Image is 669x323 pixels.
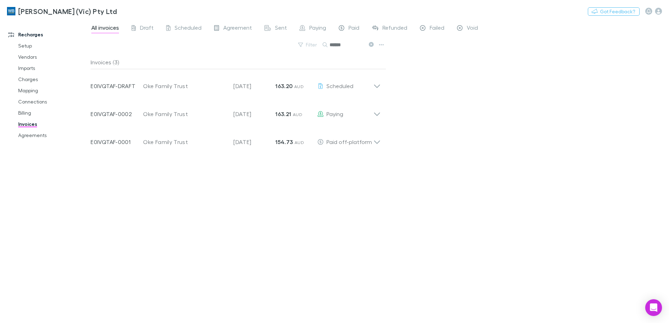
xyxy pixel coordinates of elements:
[18,7,117,15] h3: [PERSON_NAME] (Vic) Pty Ltd
[382,24,407,33] span: Refunded
[11,63,94,74] a: Imports
[275,110,291,117] strong: 163.21
[11,85,94,96] a: Mapping
[11,40,94,51] a: Setup
[295,41,321,49] button: Filter
[588,7,640,16] button: Got Feedback?
[309,24,326,33] span: Paying
[275,138,293,145] strong: 154.73
[7,7,15,15] img: William Buck (Vic) Pty Ltd's Logo
[91,110,143,118] p: E0IVQTAF-0002
[326,110,343,117] span: Paying
[348,24,359,33] span: Paid
[295,140,304,145] span: AUD
[85,97,386,125] div: E0IVQTAF-0002Oke Family Trust[DATE]163.21 AUDPaying
[91,138,143,146] p: E0IVQTAF-0001
[294,84,304,89] span: AUD
[223,24,252,33] span: Agreement
[326,138,372,145] span: Paid off-platform
[233,82,275,90] p: [DATE]
[140,24,154,33] span: Draft
[11,74,94,85] a: Charges
[143,82,226,90] div: Oke Family Trust
[175,24,202,33] span: Scheduled
[3,3,121,20] a: [PERSON_NAME] (Vic) Pty Ltd
[11,130,94,141] a: Agreements
[326,82,353,89] span: Scheduled
[645,299,662,316] div: Open Intercom Messenger
[275,82,293,89] strong: 163.20
[11,119,94,130] a: Invoices
[143,110,226,118] div: Oke Family Trust
[11,51,94,63] a: Vendors
[233,138,275,146] p: [DATE]
[143,138,226,146] div: Oke Family Trust
[467,24,478,33] span: Void
[11,96,94,107] a: Connections
[430,24,444,33] span: Failed
[91,24,119,33] span: All invoices
[11,107,94,119] a: Billing
[1,29,94,40] a: Recharges
[293,112,302,117] span: AUD
[233,110,275,118] p: [DATE]
[275,24,287,33] span: Sent
[85,125,386,153] div: E0IVQTAF-0001Oke Family Trust[DATE]154.73 AUDPaid off-platform
[91,82,143,90] p: E0IVQTAF-DRAFT
[85,69,386,97] div: E0IVQTAF-DRAFTOke Family Trust[DATE]163.20 AUDScheduled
